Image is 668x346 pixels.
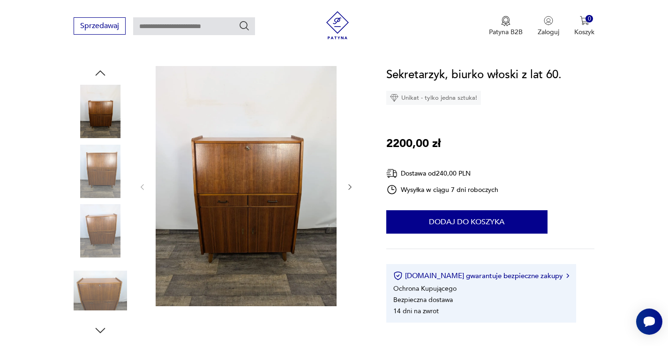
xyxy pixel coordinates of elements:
button: Patyna B2B [489,16,523,37]
button: Dodaj do koszyka [386,210,548,234]
p: Patyna B2B [489,28,523,37]
img: Zdjęcie produktu Sekretarzyk, biurko włoski z lat 60. [156,66,337,306]
p: Zaloguj [538,28,559,37]
div: Wysyłka w ciągu 7 dni roboczych [386,184,499,195]
button: Zaloguj [538,16,559,37]
img: Ikona dostawy [386,168,398,179]
p: 2200,00 zł [386,135,441,153]
a: Ikona medaluPatyna B2B [489,16,523,37]
div: Unikat - tylko jedna sztuka! [386,91,481,105]
img: Patyna - sklep z meblami i dekoracjami vintage [323,11,352,39]
img: Ikona koszyka [580,16,589,25]
img: Zdjęcie produktu Sekretarzyk, biurko włoski z lat 60. [74,145,127,198]
img: Zdjęcie produktu Sekretarzyk, biurko włoski z lat 60. [74,204,127,258]
div: 0 [585,15,593,23]
img: Zdjęcie produktu Sekretarzyk, biurko włoski z lat 60. [74,264,127,317]
img: Ikona diamentu [390,94,398,102]
a: Sprzedawaj [74,23,126,30]
img: Ikonka użytkownika [544,16,553,25]
li: Bezpieczna dostawa [393,295,453,304]
li: Ochrona Kupującego [393,284,457,293]
img: Ikona strzałki w prawo [566,273,569,278]
img: Ikona certyfikatu [393,271,403,280]
div: Dostawa od 240,00 PLN [386,168,499,179]
button: Sprzedawaj [74,17,126,35]
iframe: Smartsupp widget button [636,309,662,335]
button: [DOMAIN_NAME] gwarantuje bezpieczne zakupy [393,271,569,280]
p: Koszyk [574,28,594,37]
button: Szukaj [239,20,250,31]
li: 14 dni na zwrot [393,307,439,316]
img: Zdjęcie produktu Sekretarzyk, biurko włoski z lat 60. [74,85,127,138]
h1: Sekretarzyk, biurko włoski z lat 60. [386,66,562,84]
button: 0Koszyk [574,16,594,37]
img: Ikona medalu [501,16,510,26]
